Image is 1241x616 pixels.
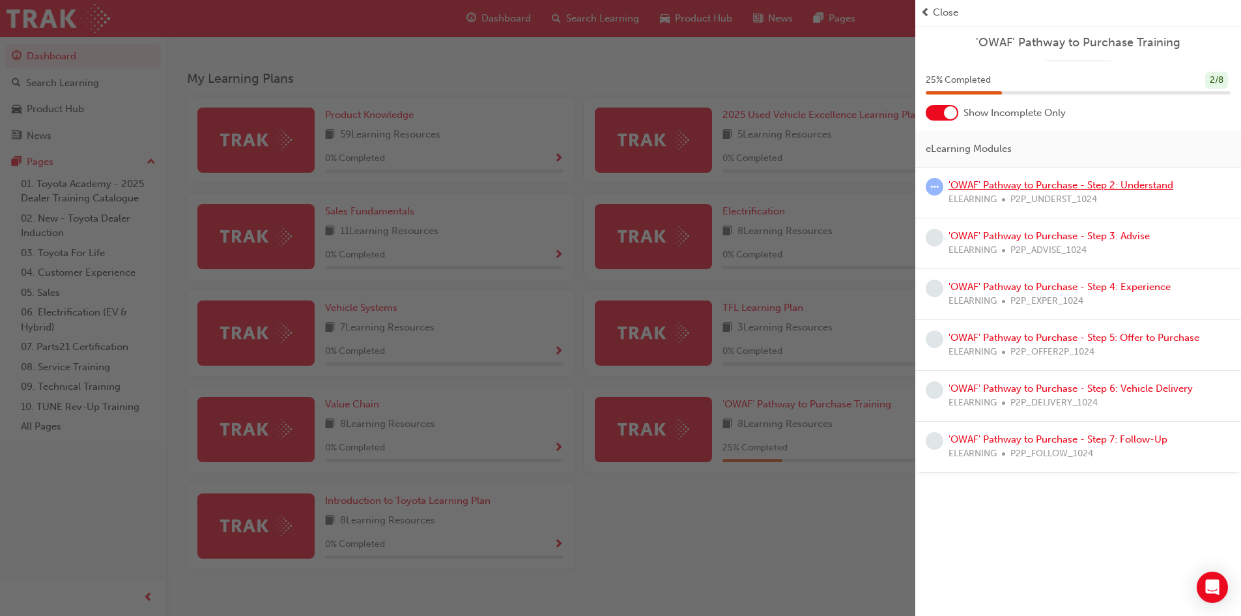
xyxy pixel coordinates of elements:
a: 'OWAF' Pathway to Purchase - Step 2: Understand [949,179,1173,191]
span: 25 % Completed [926,73,991,88]
span: P2P_OFFER2P_1024 [1010,345,1094,360]
span: ELEARNING [949,192,997,207]
span: P2P_EXPER_1024 [1010,294,1083,309]
span: ELEARNING [949,396,997,411]
div: Open Intercom Messenger [1197,572,1228,603]
span: learningRecordVerb_ATTEMPT-icon [926,178,943,196]
button: prev-iconClose [920,5,1236,20]
a: 'OWAF' Pathway to Purchase - Step 7: Follow-Up [949,433,1167,445]
span: P2P_ADVISE_1024 [1010,243,1087,258]
a: 'OWAF' Pathway to Purchase Training [926,35,1231,50]
a: 'OWAF' Pathway to Purchase - Step 5: Offer to Purchase [949,332,1199,344]
span: P2P_FOLLOW_1024 [1010,447,1093,462]
span: P2P_DELIVERY_1024 [1010,396,1098,411]
span: eLearning Modules [926,141,1012,156]
span: learningRecordVerb_NONE-icon [926,280,943,297]
span: prev-icon [920,5,930,20]
a: 'OWAF' Pathway to Purchase - Step 3: Advise [949,230,1150,242]
span: learningRecordVerb_NONE-icon [926,229,943,246]
span: Show Incomplete Only [963,106,1066,121]
span: ELEARNING [949,345,997,360]
a: 'OWAF' Pathway to Purchase - Step 6: Vehicle Delivery [949,383,1193,394]
span: learningRecordVerb_NONE-icon [926,381,943,399]
span: P2P_UNDERST_1024 [1010,192,1097,207]
a: 'OWAF' Pathway to Purchase - Step 4: Experience [949,281,1171,293]
div: 2 / 8 [1205,72,1228,89]
span: learningRecordVerb_NONE-icon [926,330,943,348]
span: ELEARNING [949,447,997,462]
span: ELEARNING [949,243,997,258]
span: learningRecordVerb_NONE-icon [926,432,943,450]
span: ELEARNING [949,294,997,309]
span: Close [933,5,958,20]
